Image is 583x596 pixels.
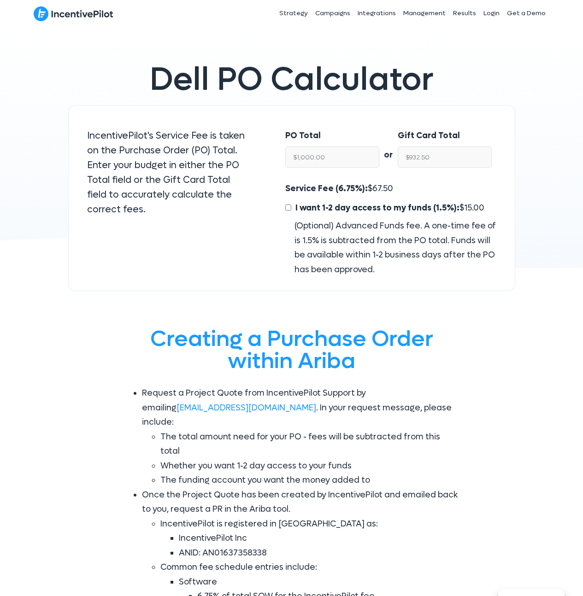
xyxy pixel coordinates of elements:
a: Results [449,2,480,25]
input: I want 1-2 day access to my funds (1.5%):$15.00 [285,205,291,210]
li: IncentivePilot is registered in [GEOGRAPHIC_DATA] as: [160,517,460,561]
li: The funding account you want the money added to [160,473,460,488]
span: 15.00 [464,203,484,213]
div: or [379,129,398,163]
a: Integrations [354,2,400,25]
a: Management [400,2,449,25]
a: Campaigns [312,2,354,25]
span: Creating a Purchase Order within Ariba [150,324,433,375]
li: Request a Project Quote from IncentivePilot Support by emailing . In your request message, please... [142,386,460,488]
a: Strategy [276,2,312,25]
span: Service Fee (6.75%): [285,183,368,194]
a: Login [480,2,503,25]
li: ANID: AN01637358338 [179,546,460,561]
span: 67.50 [372,183,393,194]
label: PO Total [285,129,321,143]
li: IncentivePilot Inc [179,531,460,546]
a: [EMAIL_ADDRESS][DOMAIN_NAME] [177,403,316,413]
span: $ [293,203,484,213]
li: The total amount need for your PO - fees will be subtracted from this total [160,430,460,459]
li: Whether you want 1-2 day access to your funds [160,459,460,473]
img: IncentivePilot [34,6,113,22]
span: Dell PO Calculator [150,58,434,100]
label: Gift Card Total [398,129,460,143]
span: I want 1-2 day access to my funds (1.5%): [295,203,459,213]
div: (Optional) Advanced Funds fee. A one-time fee of is 1.5% is subtracted from the PO total. Funds w... [285,219,496,277]
p: IncentivePilot's Service Fee is taken on the Purchase Order (PO) Total. Enter your budget in eith... [87,129,249,217]
div: $ [285,181,496,277]
a: Get a Demo [503,2,549,25]
nav: Header Menu [212,2,550,25]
